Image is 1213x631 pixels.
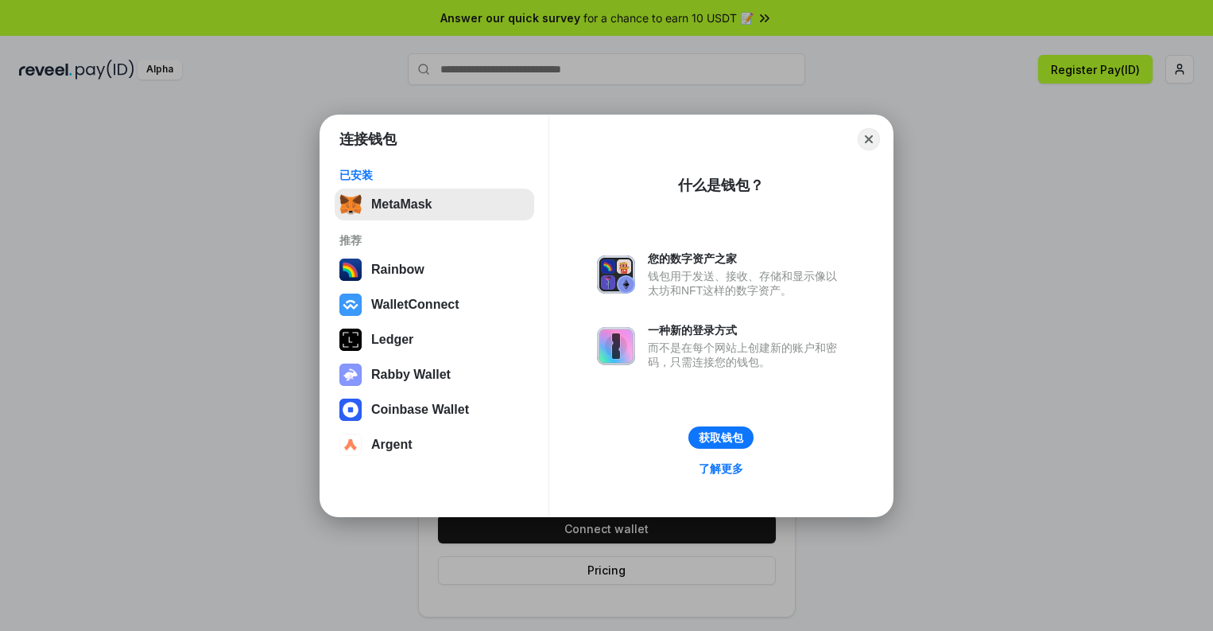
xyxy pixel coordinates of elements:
button: Close [858,128,880,150]
img: svg+xml,%3Csvg%20xmlns%3D%22http%3A%2F%2Fwww.w3.org%2F2000%2Fsvg%22%20fill%3D%22none%22%20viewBox... [597,255,635,294]
div: 已安装 [339,168,529,182]
div: 您的数字资产之家 [648,251,845,266]
button: Rainbow [335,254,534,286]
img: svg+xml,%3Csvg%20xmlns%3D%22http%3A%2F%2Fwww.w3.org%2F2000%2Fsvg%22%20width%3D%2228%22%20height%3... [339,329,362,351]
div: Ledger [371,333,413,347]
button: WalletConnect [335,289,534,321]
h1: 连接钱包 [339,130,397,149]
div: 钱包用于发送、接收、存储和显示像以太坊和NFT这样的数字资产。 [648,269,845,298]
div: Rainbow [371,263,424,277]
div: 什么是钱包？ [678,176,764,195]
img: svg+xml,%3Csvg%20width%3D%22120%22%20height%3D%22120%22%20viewBox%3D%220%200%20120%20120%22%20fil... [339,259,362,281]
button: MetaMask [335,189,534,220]
img: svg+xml,%3Csvg%20fill%3D%22none%22%20height%3D%2233%22%20viewBox%3D%220%200%2035%2033%22%20width%... [339,193,362,216]
div: Argent [371,438,413,452]
div: Rabby Wallet [371,368,451,382]
div: 了解更多 [699,462,743,476]
img: svg+xml,%3Csvg%20width%3D%2228%22%20height%3D%2228%22%20viewBox%3D%220%200%2028%2028%22%20fill%3D... [339,294,362,316]
img: svg+xml,%3Csvg%20xmlns%3D%22http%3A%2F%2Fwww.w3.org%2F2000%2Fsvg%22%20fill%3D%22none%22%20viewBox... [339,364,362,386]
a: 了解更多 [689,458,753,479]
button: Ledger [335,324,534,356]
div: 一种新的登录方式 [648,323,845,337]
button: Argent [335,429,534,461]
button: 获取钱包 [688,427,754,449]
div: 而不是在每个网站上创建新的账户和密码，只需连接您的钱包。 [648,341,845,369]
button: Coinbase Wallet [335,394,534,426]
button: Rabby Wallet [335,359,534,391]
div: Coinbase Wallet [371,403,469,417]
img: svg+xml,%3Csvg%20width%3D%2228%22%20height%3D%2228%22%20viewBox%3D%220%200%2028%2028%22%20fill%3D... [339,399,362,421]
img: svg+xml,%3Csvg%20xmlns%3D%22http%3A%2F%2Fwww.w3.org%2F2000%2Fsvg%22%20fill%3D%22none%22%20viewBox... [597,327,635,365]
img: svg+xml,%3Csvg%20width%3D%2228%22%20height%3D%2228%22%20viewBox%3D%220%200%2028%2028%22%20fill%3D... [339,434,362,456]
div: 获取钱包 [699,430,743,445]
div: WalletConnect [371,298,459,312]
div: MetaMask [371,197,432,212]
div: 推荐 [339,233,529,247]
